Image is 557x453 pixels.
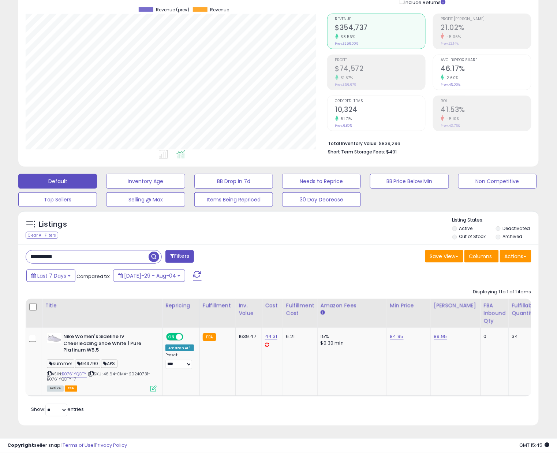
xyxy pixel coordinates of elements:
small: -5.10% [444,116,460,122]
small: 31.57% [339,75,353,81]
h5: Listings [39,219,67,230]
h2: 10,324 [335,105,425,115]
span: Revenue [210,7,229,12]
a: Privacy Policy [95,442,127,449]
button: Inventory Age [106,174,185,189]
small: Prev: 43.76% [441,123,460,128]
div: 0 [484,333,503,340]
button: Default [18,174,97,189]
div: Amazon AI * [165,345,194,351]
button: Needs to Reprice [282,174,361,189]
div: Clear All Filters [26,232,58,239]
div: Displaying 1 to 1 of 1 items [473,289,531,296]
span: Profit [PERSON_NAME] [441,17,531,21]
h2: 41.53% [441,105,531,115]
div: FBA inbound Qty [484,302,506,325]
div: Preset: [165,353,194,369]
label: Deactivated [502,225,530,231]
label: Out of Stock [459,233,486,240]
b: Short Term Storage Fees: [328,149,385,155]
a: 84.95 [390,333,404,340]
small: FBA [203,333,216,341]
a: Terms of Use [63,442,94,449]
div: [PERSON_NAME] [434,302,478,309]
small: Prev: 6,805 [335,123,352,128]
div: Min Price [390,302,428,309]
div: 15% [321,333,381,340]
button: Last 7 Days [26,270,75,282]
img: 31djjUdQ9IL._SL40_.jpg [47,333,61,343]
div: 6.21 [286,333,312,340]
div: seller snap | | [7,442,127,449]
span: 943790 [75,360,100,368]
p: Listing States: [452,217,539,224]
span: ROI [441,99,531,103]
small: Amazon Fees. [321,309,325,316]
small: -5.06% [444,34,461,40]
span: | SKU: 46.64-GMA-20240731-B0761YQCTY-7 [47,371,150,382]
span: 2025-08-12 15:45 GMT [520,442,550,449]
div: Fulfillment Cost [286,302,314,317]
span: Show: entries [31,406,84,413]
button: Actions [500,250,531,263]
button: Columns [464,250,499,263]
span: [DATE]-29 - Aug-04 [124,272,176,279]
button: BB Price Below Min [370,174,449,189]
label: Archived [502,233,522,240]
span: Ordered Items [335,99,425,103]
span: All listings currently available for purchase on Amazon [47,386,64,392]
div: Title [45,302,159,309]
div: Fulfillment [203,302,232,309]
div: 1639.47 [239,333,256,340]
small: 2.60% [444,75,459,81]
button: Selling @ Max [106,192,185,207]
strong: Copyright [7,442,34,449]
small: Prev: 22.14% [441,41,459,46]
span: ON [167,334,176,340]
div: Inv. value [239,302,259,317]
span: Revenue (prev) [156,7,189,12]
div: 34 [512,333,534,340]
span: FBA [65,386,77,392]
small: Prev: $56,679 [335,82,357,87]
button: [DATE]-29 - Aug-04 [113,270,185,282]
div: Cost [265,302,280,309]
span: Avg. Buybox Share [441,58,531,62]
button: Top Sellers [18,192,97,207]
h2: $354,737 [335,23,425,33]
h2: 46.17% [441,64,531,74]
div: Fulfillable Quantity [512,302,537,317]
li: $839,296 [328,138,526,147]
a: B0761YQCTY [62,371,87,378]
small: 38.56% [339,34,355,40]
span: OFF [182,334,194,340]
button: Save View [425,250,463,263]
span: Last 7 Days [37,272,66,279]
small: Prev: $256,009 [335,41,359,46]
span: $491 [386,148,397,155]
b: Nike Women's Sideline IV Cheerleading Shoe White | Pure Platinum W5.5 [63,333,152,356]
h2: 21.02% [441,23,531,33]
a: 44.31 [265,333,277,340]
button: Items Being Repriced [194,192,273,207]
span: Columns [469,253,492,260]
div: $0.30 min [321,340,381,346]
div: Amazon Fees [321,302,384,309]
button: Non Competitive [458,174,537,189]
label: Active [459,225,473,231]
div: ASIN: [47,333,157,391]
h2: $74,572 [335,64,425,74]
button: 30 Day Decrease [282,192,361,207]
a: 89.95 [434,333,447,340]
span: Revenue [335,17,425,21]
small: Prev: 45.00% [441,82,461,87]
div: Repricing [165,302,197,309]
span: Profit [335,58,425,62]
small: 51.71% [339,116,352,122]
button: BB Drop in 7d [194,174,273,189]
button: Filters [165,250,194,263]
span: APS [101,360,117,368]
b: Total Inventory Value: [328,140,378,146]
span: summer [47,360,74,368]
span: Compared to: [76,273,110,280]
